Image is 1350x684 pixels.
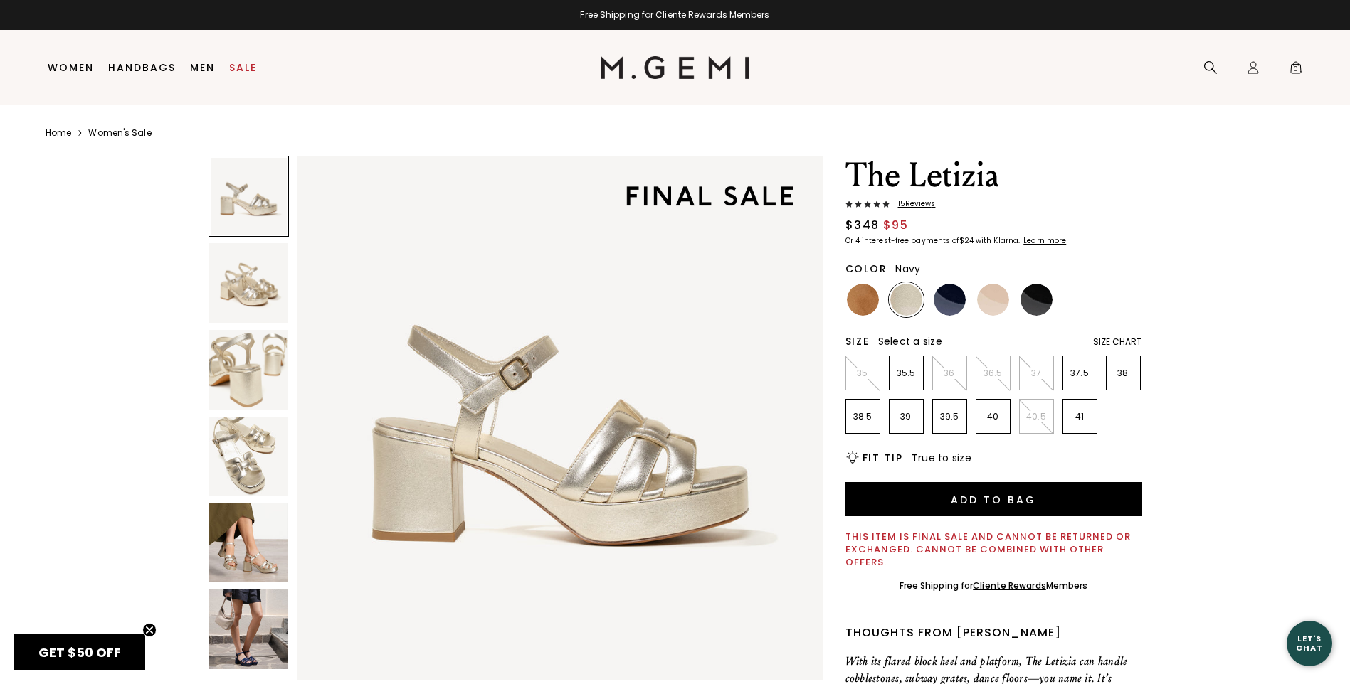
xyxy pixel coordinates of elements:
[973,579,1046,592] a: Cliente Rewards
[209,589,289,669] img: The Letizia
[38,643,121,661] span: GET $50 OFF
[883,217,909,234] span: $95
[847,284,879,316] img: Luggage
[209,417,289,496] img: The Letizia
[108,62,176,73] a: Handbags
[895,262,920,276] span: Navy
[959,235,974,246] klarna-placement-style-amount: $24
[1020,368,1053,379] p: 37
[900,580,1088,592] div: Free Shipping for Members
[48,62,94,73] a: Women
[890,368,923,379] p: 35.5
[14,634,145,670] div: GET $50 OFFClose teaser
[1020,411,1053,422] p: 40.5
[845,217,880,234] span: $348
[846,411,880,422] p: 38.5
[46,127,71,139] a: Home
[297,156,823,680] img: The Letizia
[209,243,289,323] img: The Letizia
[934,284,966,316] img: Navy
[863,452,903,464] h2: Fit Tip
[88,127,151,139] a: Women's Sale
[1063,368,1097,379] p: 37.5
[229,62,257,73] a: Sale
[1289,63,1303,78] span: 0
[845,200,1142,211] a: 15Reviews
[845,235,959,246] klarna-placement-style-body: Or 4 interest-free payments of
[977,284,1009,316] img: Sand
[1063,411,1097,422] p: 41
[890,411,923,422] p: 39
[209,503,289,582] img: The Letizia
[845,530,1142,569] div: This item is final sale and cannot be returned or exchanged. Cannot be combined with other offers.
[601,56,749,79] img: M.Gemi
[845,624,1142,641] div: Thoughts from [PERSON_NAME]
[912,451,971,465] span: True to size
[209,330,289,410] img: The Letizia
[1107,368,1140,379] p: 38
[976,368,1010,379] p: 36.5
[878,334,942,348] span: Select a size
[890,200,936,208] span: 15 Review s
[845,336,870,347] h2: Size
[142,623,157,637] button: Close teaser
[845,482,1142,516] button: Add to Bag
[845,263,887,274] h2: Color
[190,62,215,73] a: Men
[604,164,814,228] img: final sale tag
[933,368,966,379] p: 36
[1022,237,1066,245] a: Learn more
[890,284,922,316] img: Champagne
[1021,284,1053,316] img: Black
[1287,634,1332,652] div: Let's Chat
[933,411,966,422] p: 39.5
[845,156,1142,196] h1: The Letizia
[1093,336,1142,348] div: Size Chart
[976,235,1022,246] klarna-placement-style-body: with Klarna
[846,368,880,379] p: 35
[976,411,1010,422] p: 40
[1023,235,1066,246] klarna-placement-style-cta: Learn more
